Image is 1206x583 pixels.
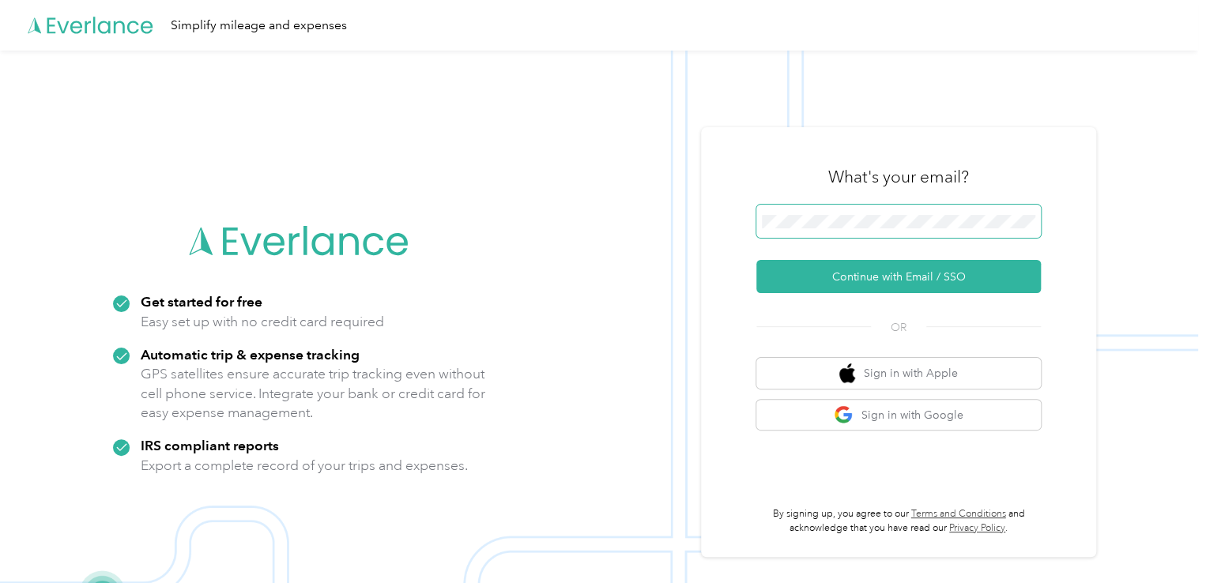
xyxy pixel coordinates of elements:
div: Simplify mileage and expenses [171,16,347,36]
strong: Automatic trip & expense tracking [141,346,360,363]
button: apple logoSign in with Apple [756,358,1041,389]
img: apple logo [839,363,855,383]
img: google logo [834,405,854,425]
p: GPS satellites ensure accurate trip tracking even without cell phone service. Integrate your bank... [141,364,486,423]
p: Export a complete record of your trips and expenses. [141,456,468,476]
a: Terms and Conditions [911,508,1006,520]
strong: Get started for free [141,293,262,310]
p: Easy set up with no credit card required [141,312,384,332]
span: OR [871,319,926,336]
p: By signing up, you agree to our and acknowledge that you have read our . [756,507,1041,535]
button: google logoSign in with Google [756,400,1041,431]
a: Privacy Policy [949,522,1005,534]
strong: IRS compliant reports [141,437,279,453]
h3: What's your email? [828,166,969,188]
button: Continue with Email / SSO [756,260,1041,293]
